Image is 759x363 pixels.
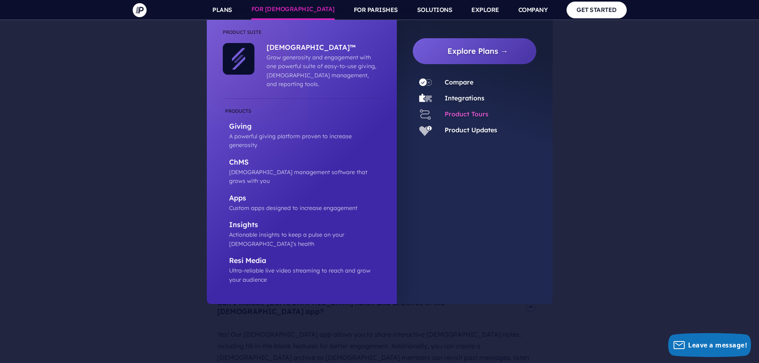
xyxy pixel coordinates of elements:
[223,28,381,43] li: Product Suite
[419,76,432,89] img: Compare - Icon
[223,158,381,186] a: ChMS [DEMOGRAPHIC_DATA] management software that grows with you
[229,194,381,204] p: Apps
[229,158,381,168] p: ChMS
[445,126,497,134] a: Product Updates
[413,76,438,89] a: Compare - Icon
[229,122,381,132] p: Giving
[229,230,381,248] p: Actionable insights to keep a pulse on your [DEMOGRAPHIC_DATA]’s health
[413,108,438,121] a: Product Tours - Icon
[223,43,255,75] img: ChurchStaq™ - Icon
[229,132,381,150] p: A powerful giving platform proven to increase generosity
[229,204,381,212] p: Custom apps designed to increase engagement
[255,43,377,89] a: [DEMOGRAPHIC_DATA]™ Grow generosity and engagement with one powerful suite of easy-to-use giving,...
[419,92,432,105] img: Integrations - Icon
[413,124,438,137] a: Product Updates - Icon
[223,194,381,213] a: Apps Custom apps designed to increase engagement
[668,333,751,357] button: Leave a message!
[419,38,537,64] a: Explore Plans →
[223,220,381,248] a: Insights Actionable insights to keep a pulse on your [DEMOGRAPHIC_DATA]’s health
[419,124,432,137] img: Product Updates - Icon
[445,110,488,118] a: Product Tours
[267,53,377,89] p: Grow generosity and engagement with one powerful suite of easy-to-use giving, [DEMOGRAPHIC_DATA] ...
[229,256,381,266] p: Resi Media
[445,78,473,86] a: Compare
[445,94,484,102] a: Integrations
[688,341,747,349] span: Leave a message!
[229,168,381,186] p: [DEMOGRAPHIC_DATA] management software that grows with you
[229,266,381,284] p: Ultra-reliable live video streaming to reach and grow your audience
[567,2,627,18] a: GET STARTED
[413,92,438,105] a: Integrations - Icon
[267,43,377,53] p: [DEMOGRAPHIC_DATA]™
[223,107,381,150] a: Giving A powerful giving platform proven to increase generosity
[419,108,432,121] img: Product Tours - Icon
[223,256,381,284] a: Resi Media Ultra-reliable live video streaming to reach and grow your audience
[229,220,381,230] p: Insights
